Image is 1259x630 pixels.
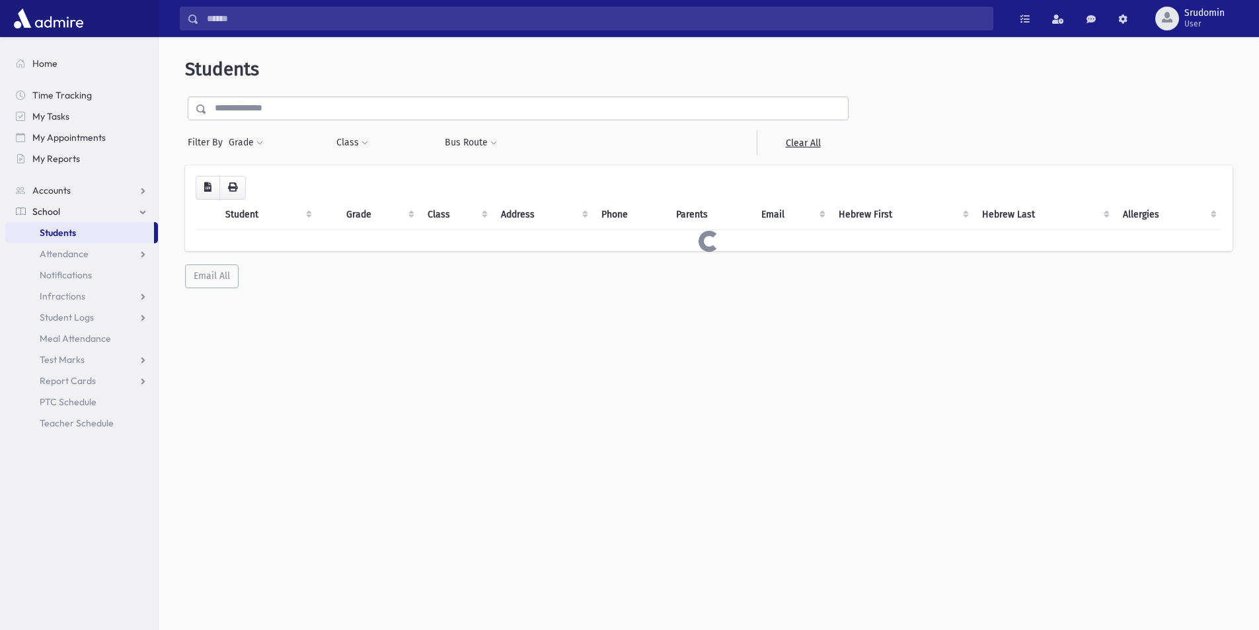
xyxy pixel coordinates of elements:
[40,375,96,387] span: Report Cards
[5,349,158,370] a: Test Marks
[40,354,85,366] span: Test Marks
[5,264,158,286] a: Notifications
[420,200,494,230] th: Class
[32,58,57,69] span: Home
[185,58,259,80] span: Students
[831,200,973,230] th: Hebrew First
[1184,8,1225,19] span: Srudomin
[185,264,239,288] button: Email All
[5,307,158,328] a: Student Logs
[196,176,220,200] button: CSV
[593,200,668,230] th: Phone
[219,176,246,200] button: Print
[217,200,317,230] th: Student
[444,131,498,155] button: Bus Route
[1184,19,1225,29] span: User
[40,396,96,408] span: PTC Schedule
[40,227,76,239] span: Students
[40,290,85,302] span: Infractions
[199,7,993,30] input: Search
[5,370,158,391] a: Report Cards
[5,222,154,243] a: Students
[40,417,114,429] span: Teacher Schedule
[32,132,106,143] span: My Appointments
[336,131,369,155] button: Class
[5,243,158,264] a: Attendance
[1115,200,1222,230] th: Allergies
[974,200,1116,230] th: Hebrew Last
[5,127,158,148] a: My Appointments
[5,286,158,307] a: Infractions
[32,153,80,165] span: My Reports
[5,106,158,127] a: My Tasks
[40,269,92,281] span: Notifications
[5,148,158,169] a: My Reports
[5,201,158,222] a: School
[40,333,111,344] span: Meal Attendance
[32,184,71,196] span: Accounts
[11,5,87,32] img: AdmirePro
[668,200,753,230] th: Parents
[493,200,593,230] th: Address
[5,53,158,74] a: Home
[32,89,92,101] span: Time Tracking
[5,391,158,413] a: PTC Schedule
[188,136,228,149] span: Filter By
[40,248,89,260] span: Attendance
[5,328,158,349] a: Meal Attendance
[32,206,60,217] span: School
[757,131,849,155] a: Clear All
[32,110,69,122] span: My Tasks
[5,85,158,106] a: Time Tracking
[40,311,94,323] span: Student Logs
[5,180,158,201] a: Accounts
[5,413,158,434] a: Teacher Schedule
[753,200,831,230] th: Email
[228,131,264,155] button: Grade
[338,200,419,230] th: Grade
